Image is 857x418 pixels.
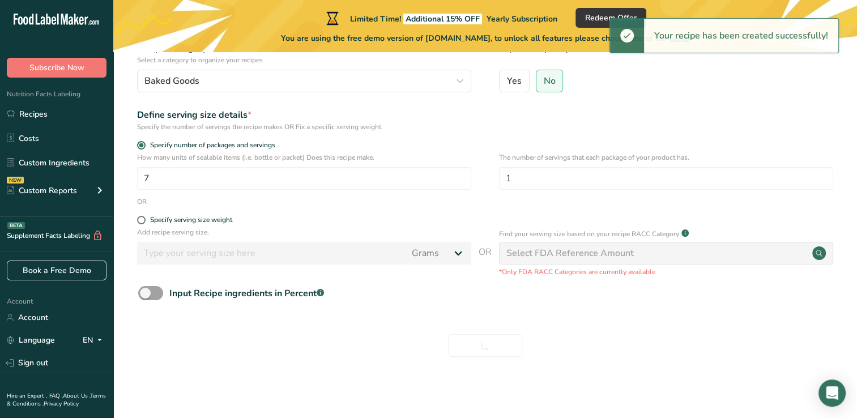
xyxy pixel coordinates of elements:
[137,70,471,92] button: Baked Goods
[7,58,106,78] button: Subscribe Now
[575,8,646,28] button: Redeem Offer
[479,245,492,277] span: OR
[137,152,471,163] p: How many units of sealable items (i.e. bottle or packet) Does this recipe make.
[137,242,405,265] input: Type your serving size here
[499,267,833,277] p: *Only FDA RACC Categories are currently available
[506,246,634,260] div: Select FDA Reference Amount
[137,197,147,207] div: OR
[150,216,232,224] div: Specify serving size weight
[403,14,482,24] span: Additional 15% OFF
[7,392,47,400] a: Hire an Expert .
[49,392,63,400] a: FAQ .
[7,222,25,229] div: BETA
[144,74,199,88] span: Baked Goods
[487,14,557,24] span: Yearly Subscription
[137,122,471,132] div: Specify the number of servings the recipe makes OR Fix a specific serving weight
[7,392,106,408] a: Terms & Conditions .
[7,177,24,184] div: NEW
[83,334,106,347] div: EN
[137,55,471,65] p: Select a category to organize your recipes
[169,287,324,300] div: Input Recipe ingredients in Percent
[7,330,55,350] a: Language
[644,19,838,53] div: Your recipe has been created successfully!
[543,75,555,87] span: No
[7,185,77,197] div: Custom Reports
[499,229,679,239] p: Find your serving size based on your recipe RACC Category
[499,41,833,65] label: Is your recipe liquid?
[585,12,637,24] span: Redeem Offer
[499,152,833,163] p: The number of servings that each package of your product has.
[137,108,471,122] div: Define serving size details
[137,41,471,65] label: Recipe Category?
[7,261,106,280] a: Book a Free Demo
[818,379,846,407] div: Open Intercom Messenger
[507,75,522,87] span: Yes
[137,227,471,237] p: Add recipe serving size.
[146,141,275,150] span: Specify number of packages and servings
[29,62,84,74] span: Subscribe Now
[44,400,79,408] a: Privacy Policy
[63,392,90,400] a: About Us .
[324,11,557,25] div: Limited Time!
[281,32,689,44] span: You are using the free demo version of [DOMAIN_NAME], to unlock all features please choose one of...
